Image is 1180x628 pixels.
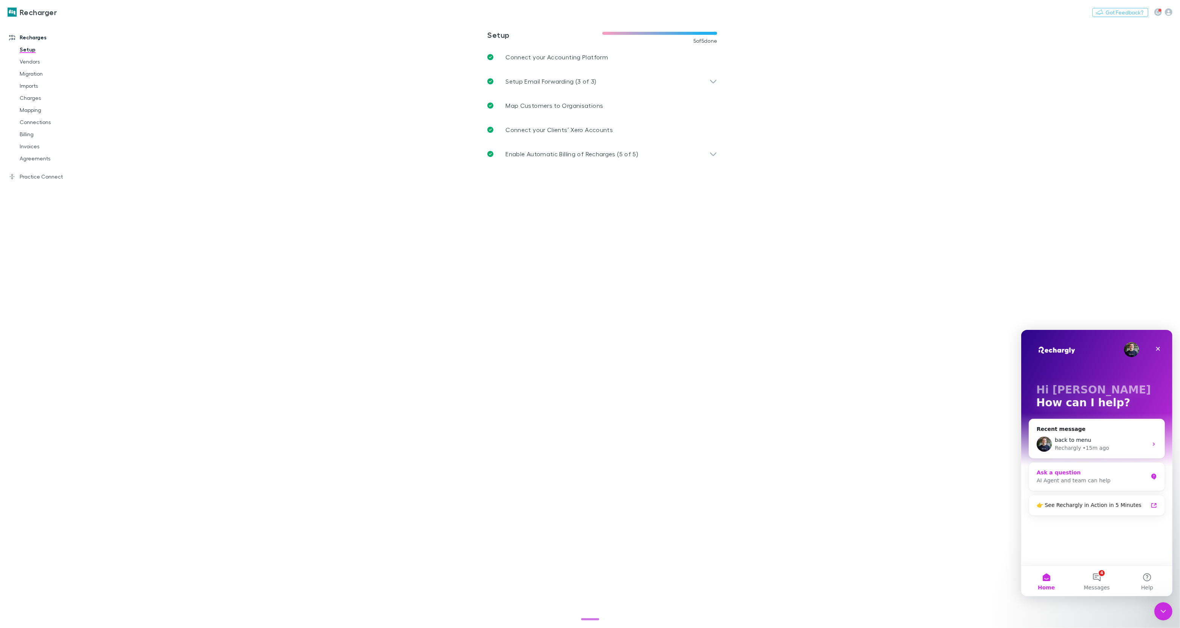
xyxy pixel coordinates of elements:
img: Recharger's Logo [8,8,17,17]
a: Setup [12,44,102,56]
a: Imports [12,80,102,92]
h3: Recharger [20,8,57,17]
p: Enable Automatic Billing of Recharges (5 of 5) [505,149,638,159]
span: 5 of 5 done [693,38,718,44]
a: Connections [12,116,102,128]
h3: Setup [487,30,602,39]
a: Connect your Accounting Platform [481,45,723,69]
iframe: Intercom live chat [1154,602,1172,620]
p: Map Customers to Organisations [505,101,603,110]
div: Setup Email Forwarding (3 of 3) [481,69,723,93]
a: Connect your Clients’ Xero Accounts [481,118,723,142]
a: Migration [12,68,102,80]
a: Mapping [12,104,102,116]
p: Connect your Accounting Platform [505,53,608,62]
a: Practice Connect [2,171,102,183]
p: Setup Email Forwarding (3 of 3) [505,77,596,86]
a: Charges [12,92,102,104]
div: Enable Automatic Billing of Recharges (5 of 5) [481,142,723,166]
a: Billing [12,128,102,140]
button: Got Feedback? [1092,8,1148,17]
a: Map Customers to Organisations [481,93,723,118]
a: Recharges [2,31,102,44]
p: Connect your Clients’ Xero Accounts [505,125,613,134]
a: Agreements [12,152,102,165]
a: Vendors [12,56,102,68]
a: Invoices [12,140,102,152]
iframe: Intercom live chat [1021,330,1172,596]
a: Recharger [3,3,61,21]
